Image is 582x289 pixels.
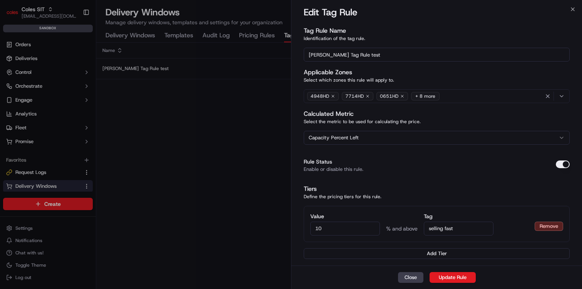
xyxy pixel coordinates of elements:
[304,6,357,18] h2: Edit Tag Rule
[424,222,493,236] input: Enter tag
[62,109,127,122] a: 💻API Documentation
[8,112,14,119] div: 📗
[304,48,570,62] input: Rule name
[26,81,97,87] div: We're available if you need us!
[20,50,139,58] input: Got a question? Start typing here...
[411,92,440,100] div: + 8 more
[8,31,140,43] p: Welcome 👋
[535,222,563,231] button: Remove
[15,112,59,119] span: Knowledge Base
[131,76,140,85] button: Start new chat
[304,194,570,200] p: Define the pricing tiers for this rule.
[380,93,398,99] span: 0651HD
[386,225,418,232] div: % and above
[304,119,570,125] p: Select the metric to be used for calculating the price.
[304,248,570,259] button: Add Tier
[73,112,124,119] span: API Documentation
[304,68,352,76] label: Applicable Zones
[304,158,332,165] label: Rule Status
[304,27,346,35] label: Tag Rule Name
[310,222,380,236] input: Enter tier
[77,130,93,136] span: Pylon
[8,8,23,23] img: Nash
[398,272,423,283] button: Close
[54,130,93,136] a: Powered byPylon
[304,89,570,103] button: 4948HD7714HD0651HD+ 8 more
[304,110,354,118] label: Calculated Metric
[311,93,329,99] span: 4948HD
[304,77,570,83] p: Select which zones this rule will apply to.
[304,185,317,193] label: Tiers
[430,272,476,283] button: Update Rule
[424,212,493,220] label: Tag
[304,35,570,42] p: Identification of the tag rule.
[304,167,363,172] p: Enable or disable this rule.
[345,93,364,99] span: 7714HD
[310,212,380,220] label: Value
[26,74,126,81] div: Start new chat
[5,109,62,122] a: 📗Knowledge Base
[8,74,22,87] img: 1736555255976-a54dd68f-1ca7-489b-9aae-adbdc363a1c4
[65,112,71,119] div: 💻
